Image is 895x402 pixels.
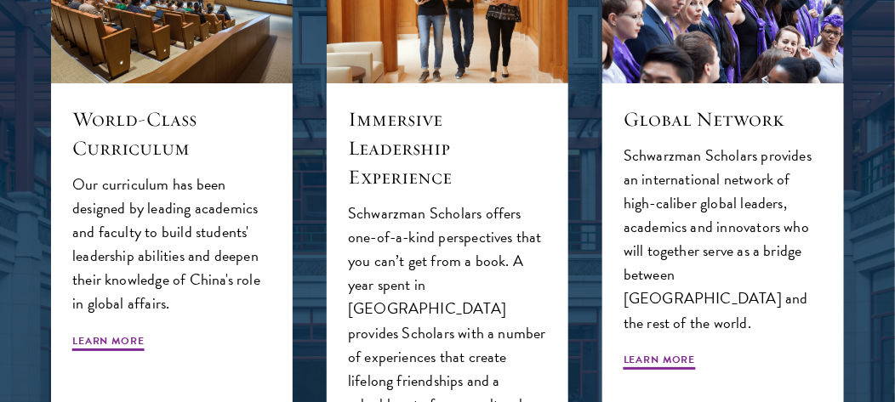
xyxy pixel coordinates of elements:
[72,333,145,354] span: Learn More
[72,173,271,315] p: Our curriculum has been designed by leading academics and faculty to build students' leadership a...
[348,105,547,191] h5: Immersive Leadership Experience
[624,352,696,372] span: Learn More
[624,144,823,335] p: Schwarzman Scholars provides an international network of high-caliber global leaders, academics a...
[624,105,823,133] h5: Global Network
[72,105,271,162] h5: World-Class Curriculum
